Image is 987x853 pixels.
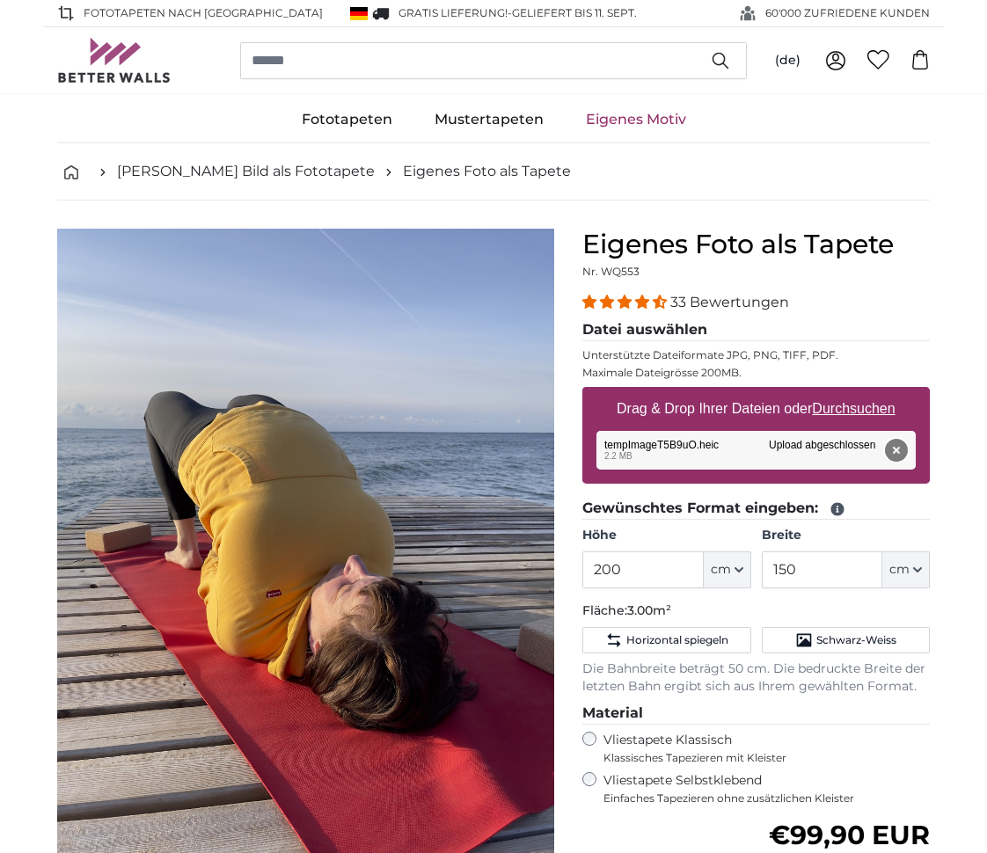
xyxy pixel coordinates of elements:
[627,602,671,618] span: 3.00m²
[670,294,789,310] span: 33 Bewertungen
[813,401,896,416] u: Durchsuchen
[403,161,571,182] a: Eigenes Foto als Tapete
[762,627,930,653] button: Schwarz-Weiss
[582,294,670,310] span: 4.33 stars
[508,6,637,19] span: -
[889,561,910,579] span: cm
[603,751,915,765] span: Klassisches Tapezieren mit Kleister
[882,551,930,588] button: cm
[565,97,707,142] a: Eigenes Motiv
[582,498,930,520] legend: Gewünschtes Format eingeben:
[582,229,930,260] h1: Eigenes Foto als Tapete
[603,732,915,765] label: Vliestapete Klassisch
[769,819,930,851] span: €99,90 EUR
[610,391,903,426] label: Drag & Drop Ihrer Dateien oder
[582,602,930,620] p: Fläche:
[603,772,930,806] label: Vliestapete Selbstklebend
[816,633,896,647] span: Schwarz-Weiss
[57,143,930,200] nav: breadcrumbs
[117,161,375,182] a: [PERSON_NAME] Bild als Fototapete
[626,633,728,647] span: Horizontal spiegeln
[57,38,172,83] img: Betterwalls
[281,97,413,142] a: Fototapeten
[711,561,731,579] span: cm
[582,527,750,544] label: Höhe
[84,5,323,21] span: Fototapeten nach [GEOGRAPHIC_DATA]
[765,5,930,21] span: 60'000 ZUFRIEDENE KUNDEN
[761,45,815,77] button: (de)
[762,527,930,544] label: Breite
[582,319,930,341] legend: Datei auswählen
[582,703,930,725] legend: Material
[582,348,930,362] p: Unterstützte Dateiformate JPG, PNG, TIFF, PDF.
[582,265,640,278] span: Nr. WQ553
[413,97,565,142] a: Mustertapeten
[582,366,930,380] p: Maximale Dateigrösse 200MB.
[350,7,368,20] img: Deutschland
[512,6,637,19] span: Geliefert bis 11. Sept.
[603,791,930,806] span: Einfaches Tapezieren ohne zusätzlichen Kleister
[398,6,508,19] span: GRATIS Lieferung!
[582,660,930,696] p: Die Bahnbreite beträgt 50 cm. Die bedruckte Breite der letzten Bahn ergibt sich aus Ihrem gewählt...
[582,627,750,653] button: Horizontal spiegeln
[704,551,751,588] button: cm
